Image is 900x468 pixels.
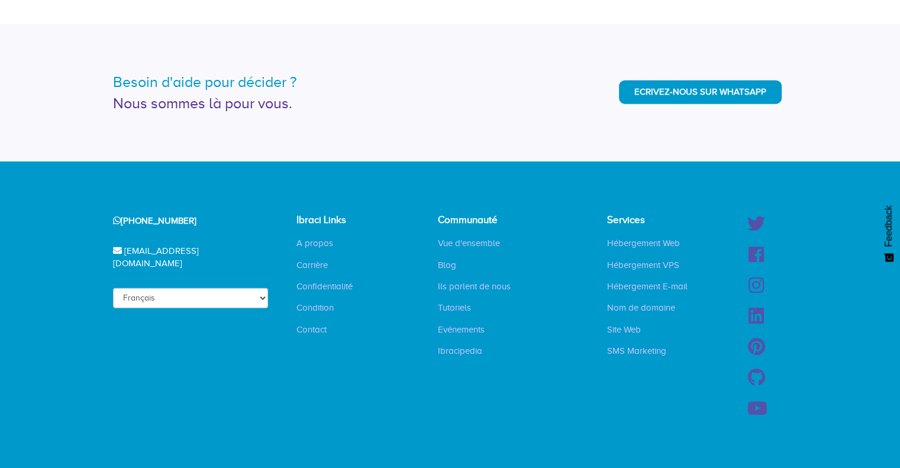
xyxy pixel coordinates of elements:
[429,324,493,335] a: Evénements
[619,80,782,104] a: Ecrivez-nous sur WhatsApp
[598,345,675,357] a: SMS Marketing
[598,259,688,271] a: Hébergement VPS
[113,74,297,90] example-component: Besoin d'aide pour décider ?
[288,302,343,314] a: Condition
[598,280,696,292] a: Hébergement E-mail
[113,93,441,114] div: Nous sommes là pour vous.
[288,259,337,271] a: Carrière
[296,215,373,226] h4: Ibraci Links
[607,215,696,226] h4: Services
[98,206,269,236] div: [PHONE_NUMBER]
[598,237,689,249] a: Hébergement Web
[288,237,342,249] a: A propos
[598,324,650,335] a: Site Web
[598,302,684,314] a: Nom de domaine
[429,280,520,292] a: Ils parlent de nous
[878,193,900,274] button: Feedback - Afficher l’enquête
[288,280,362,292] a: Confidentialité
[883,205,894,247] span: Feedback
[429,302,480,314] a: Tutoriels
[429,237,509,249] a: Vue d'ensemble
[98,236,269,279] div: [EMAIL_ADDRESS][DOMAIN_NAME]
[429,345,491,357] a: Ibracipedia
[288,324,336,335] a: Contact
[429,259,465,271] a: Blog
[438,215,520,226] h4: Communauté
